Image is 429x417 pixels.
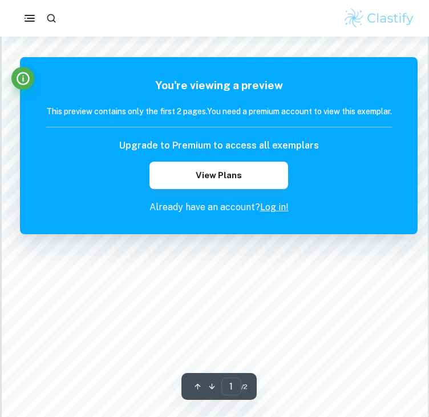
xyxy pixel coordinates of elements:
p: Already have an account? [46,201,392,214]
img: Clastify logo [343,7,415,30]
h5: You're viewing a preview [46,77,392,94]
h6: Upgrade to Premium to access all exemplars [119,139,319,153]
a: Log in! [260,202,289,212]
button: Info [11,67,34,90]
button: View Plans [149,162,288,189]
h6: This preview contains only the first 2 pages. You need a premium account to view this exemplar. [46,105,392,118]
span: / 2 [241,382,248,392]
